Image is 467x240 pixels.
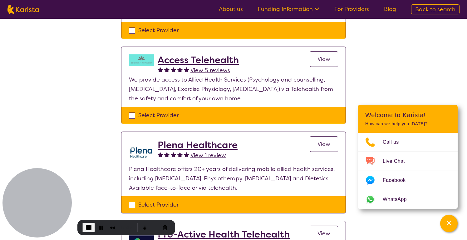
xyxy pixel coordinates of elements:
[384,5,396,13] a: Blog
[184,152,189,157] img: fullstar
[383,195,414,204] span: WhatsApp
[190,151,226,160] a: View 1 review
[365,111,450,119] h2: Welcome to Karista!
[158,54,239,66] a: Access Telehealth
[365,121,450,127] p: How can we help you [DATE]?
[158,139,238,151] a: Plena Healthcare
[440,215,458,232] button: Channel Menu
[310,51,338,67] a: View
[190,152,226,159] span: View 1 review
[358,190,458,209] a: Web link opens in a new tab.
[164,67,170,72] img: fullstar
[171,152,176,157] img: fullstar
[383,137,406,147] span: Call us
[129,139,154,164] img: ehd3j50wdk7ycqmad0oe.png
[158,152,163,157] img: fullstar
[358,105,458,209] div: Channel Menu
[129,54,154,66] img: hzy3j6chfzohyvwdpojv.png
[190,67,230,74] span: View 5 reviews
[411,4,460,14] a: Back to search
[177,152,183,157] img: fullstar
[184,67,189,72] img: fullstar
[334,5,369,13] a: For Providers
[317,230,330,237] span: View
[317,140,330,148] span: View
[129,164,338,192] p: Plena Healthcare offers 20+ years of delivering mobile allied health services, including [MEDICAL...
[358,133,458,209] ul: Choose channel
[383,176,413,185] span: Facebook
[177,67,183,72] img: fullstar
[129,75,338,103] p: We provide access to Allied Health Services (Psychology and counselling, [MEDICAL_DATA], Exercise...
[7,5,39,14] img: Karista logo
[317,55,330,63] span: View
[310,136,338,152] a: View
[219,5,243,13] a: About us
[383,157,412,166] span: Live Chat
[164,152,170,157] img: fullstar
[158,229,290,240] a: Pro-Active Health Telehealth
[171,67,176,72] img: fullstar
[190,66,230,75] a: View 5 reviews
[158,67,163,72] img: fullstar
[415,6,455,13] span: Back to search
[258,5,319,13] a: Funding Information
